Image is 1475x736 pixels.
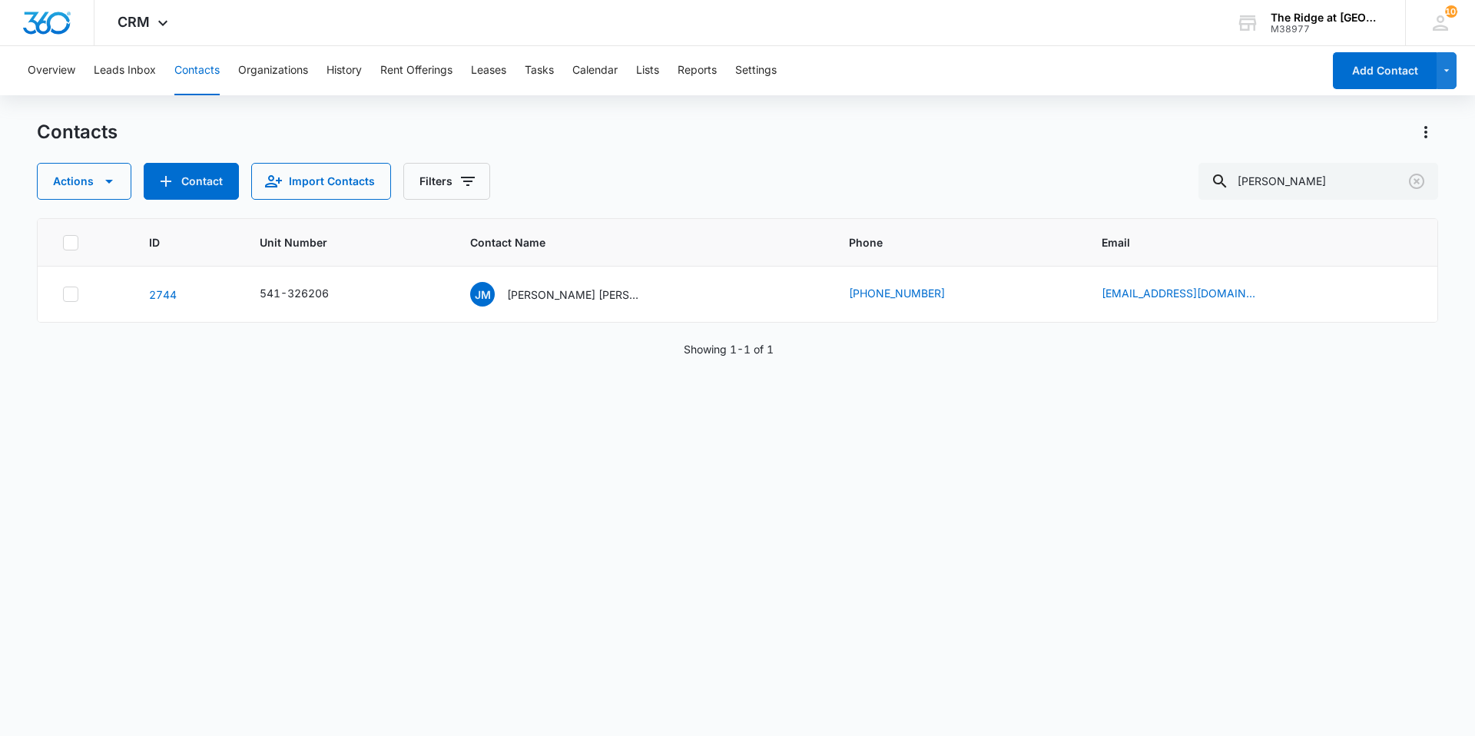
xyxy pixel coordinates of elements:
[1404,169,1429,194] button: Clear
[572,46,618,95] button: Calendar
[37,163,131,200] button: Actions
[28,46,75,95] button: Overview
[149,288,177,301] a: Navigate to contact details page for Joseph Monserrat Herrera Soto & Francisco Javier Leonardez S...
[380,46,452,95] button: Rent Offerings
[1445,5,1457,18] div: notifications count
[1414,120,1438,144] button: Actions
[735,46,777,95] button: Settings
[636,46,659,95] button: Lists
[1102,285,1283,303] div: Email - herrerayose99@gmail.com - Select to Edit Field
[678,46,717,95] button: Reports
[507,287,645,303] p: [PERSON_NAME] [PERSON_NAME] & Francisco [PERSON_NAME] Leonardez [PERSON_NAME]
[174,46,220,95] button: Contacts
[1271,24,1383,35] div: account id
[1445,5,1457,18] span: 101
[1198,163,1438,200] input: Search Contacts
[94,46,156,95] button: Leads Inbox
[260,285,356,303] div: Unit Number - 541-326206 - Select to Edit Field
[684,341,774,357] p: Showing 1-1 of 1
[37,121,118,144] h1: Contacts
[260,285,329,301] div: 541-326206
[849,234,1043,250] span: Phone
[470,282,673,307] div: Contact Name - Joseph Monserrat Herrera Soto & Francisco Javier Leonardez Simanca - Select to Edi...
[144,163,239,200] button: Add Contact
[238,46,308,95] button: Organizations
[525,46,554,95] button: Tasks
[470,234,789,250] span: Contact Name
[118,14,150,30] span: CRM
[1333,52,1437,89] button: Add Contact
[403,163,490,200] button: Filters
[251,163,391,200] button: Import Contacts
[260,234,433,250] span: Unit Number
[149,234,201,250] span: ID
[471,46,506,95] button: Leases
[1102,234,1390,250] span: Email
[849,285,973,303] div: Phone - (970) 861-9630 - Select to Edit Field
[470,282,495,307] span: JM
[849,285,945,301] a: [PHONE_NUMBER]
[326,46,362,95] button: History
[1271,12,1383,24] div: account name
[1102,285,1255,301] a: [EMAIL_ADDRESS][DOMAIN_NAME]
